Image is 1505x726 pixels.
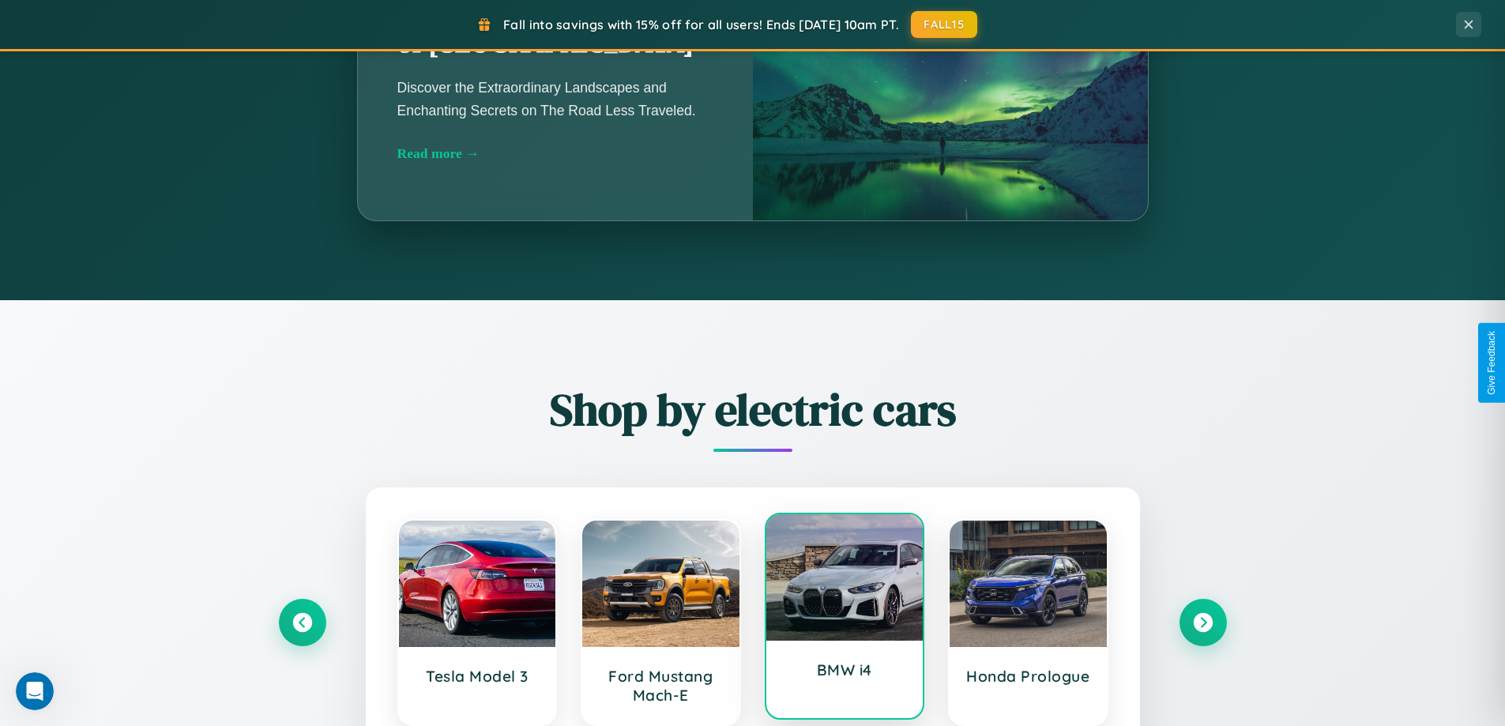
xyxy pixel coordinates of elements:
h3: BMW i4 [782,660,908,679]
div: Give Feedback [1486,331,1497,395]
h3: Tesla Model 3 [415,667,540,686]
iframe: Intercom live chat [16,672,54,710]
h3: Honda Prologue [965,667,1091,686]
h2: Shop by electric cars [279,379,1227,440]
div: Read more → [397,145,713,162]
h3: Ford Mustang Mach-E [598,667,724,705]
span: Fall into savings with 15% off for all users! Ends [DATE] 10am PT. [503,17,899,32]
p: Discover the Extraordinary Landscapes and Enchanting Secrets on The Road Less Traveled. [397,77,713,121]
button: FALL15 [911,11,977,38]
